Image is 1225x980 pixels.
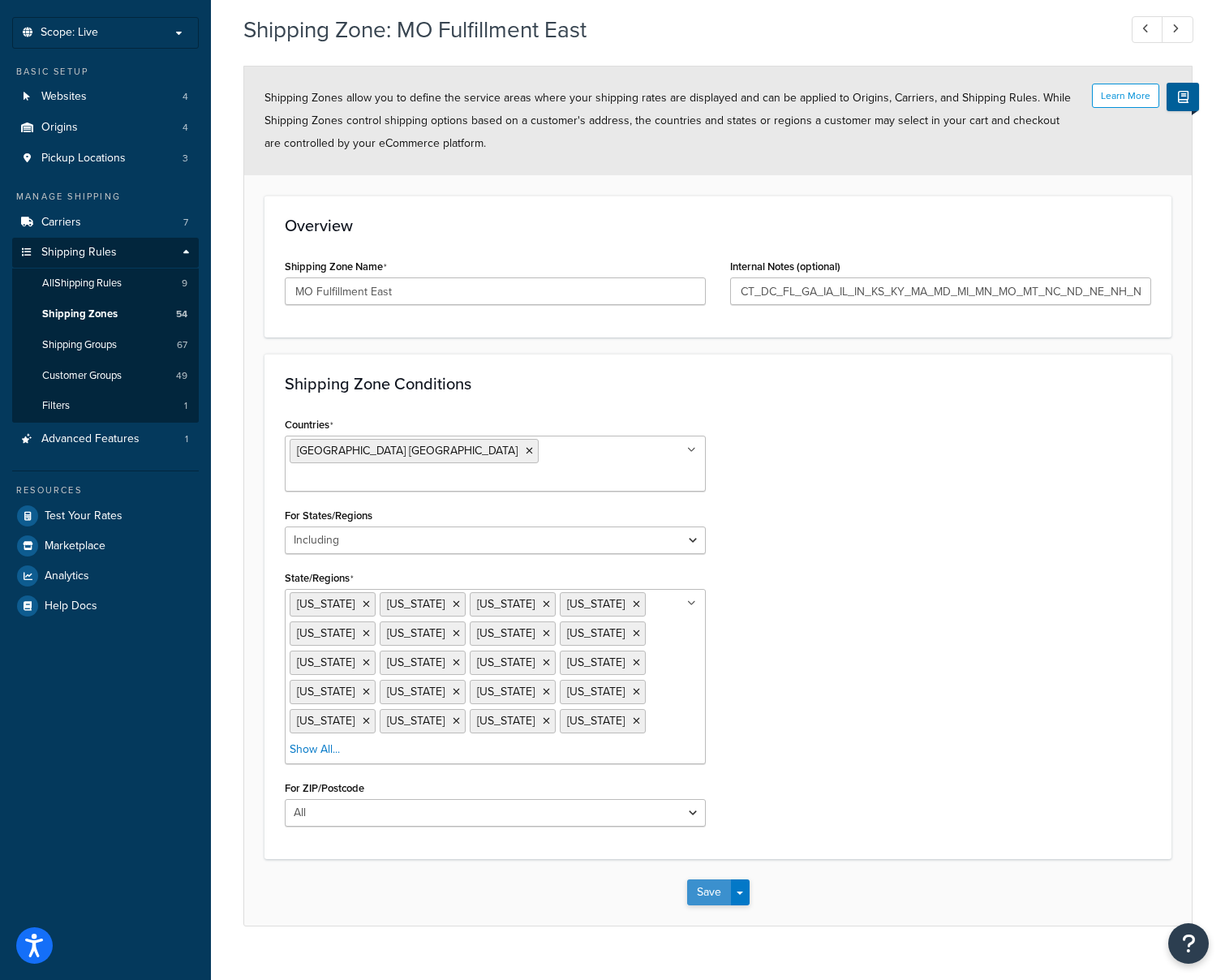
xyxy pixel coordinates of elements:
a: Marketplace [12,531,199,561]
a: Help Docs [12,591,199,621]
span: Shipping Zones allow you to define the service areas where your shipping rates are displayed and ... [264,89,1071,152]
a: Pickup Locations3 [12,144,199,174]
span: [US_STATE] [387,625,445,642]
div: Resources [12,484,199,497]
div: Manage Shipping [12,190,199,204]
a: Customer Groups49 [12,361,199,391]
span: 9 [182,277,187,290]
h3: Overview [285,217,1151,234]
li: Origins [12,113,199,143]
span: [US_STATE] [477,683,535,700]
span: [US_STATE] [297,654,355,671]
label: Shipping Zone Name [285,260,387,273]
span: [US_STATE] [387,712,445,729]
li: Customer Groups [12,361,199,391]
span: 49 [176,369,187,383]
label: For States/Regions [285,509,372,522]
button: Open Resource Center [1168,923,1209,964]
h3: Shipping Zone Conditions [285,375,1151,393]
a: Origins4 [12,113,199,143]
li: Shipping Rules [12,238,199,423]
label: Internal Notes (optional) [730,260,840,273]
div: Basic Setup [12,65,199,79]
li: Websites [12,82,199,112]
a: Analytics [12,561,199,591]
a: Test Your Rates [12,501,199,531]
span: 1 [185,432,188,446]
span: 4 [183,121,188,135]
span: [US_STATE] [567,654,625,671]
span: Shipping Groups [42,338,117,352]
a: Next Record [1162,16,1193,43]
span: 67 [177,338,187,352]
li: Shipping Groups [12,330,199,360]
span: [US_STATE] [567,625,625,642]
span: [US_STATE] [477,654,535,671]
a: Previous Record [1132,16,1163,43]
li: Filters [12,391,199,421]
a: Advanced Features1 [12,424,199,454]
h1: Shipping Zone: MO Fulfillment East [243,14,1102,45]
a: Websites4 [12,82,199,112]
span: 4 [183,90,188,104]
a: Show All... [290,741,340,758]
span: [US_STATE] [387,654,445,671]
a: Carriers7 [12,208,199,238]
span: Websites [41,90,87,104]
span: [GEOGRAPHIC_DATA] [GEOGRAPHIC_DATA] [297,442,518,459]
span: Advanced Features [41,432,140,446]
span: [US_STATE] [477,712,535,729]
a: AllShipping Rules9 [12,269,199,299]
span: Shipping Rules [41,246,117,260]
span: [US_STATE] [567,595,625,612]
span: Marketplace [45,539,105,553]
span: Scope: Live [41,26,98,40]
span: 3 [183,152,188,165]
li: Pickup Locations [12,144,199,174]
span: [US_STATE] [297,625,355,642]
span: 54 [176,307,187,321]
label: Countries [285,419,333,432]
span: Help Docs [45,600,97,613]
span: Shipping Zones [42,307,118,321]
a: Shipping Groups67 [12,330,199,360]
span: Customer Groups [42,369,122,383]
label: For ZIP/Postcode [285,782,364,794]
span: Origins [41,121,78,135]
a: Filters1 [12,391,199,421]
span: [US_STATE] [567,712,625,729]
a: Shipping Zones54 [12,299,199,329]
span: [US_STATE] [297,683,355,700]
span: [US_STATE] [297,595,355,612]
span: All Shipping Rules [42,277,122,290]
span: Carriers [41,216,81,230]
span: [US_STATE] [387,683,445,700]
span: [US_STATE] [387,595,445,612]
span: [US_STATE] [297,712,355,729]
span: Pickup Locations [41,152,126,165]
span: [US_STATE] [477,625,535,642]
span: [US_STATE] [567,683,625,700]
label: State/Regions [285,572,354,585]
span: [US_STATE] [477,595,535,612]
li: Carriers [12,208,199,238]
span: 7 [183,216,188,230]
span: Analytics [45,570,89,583]
li: Advanced Features [12,424,199,454]
button: Learn More [1092,84,1159,108]
span: Test Your Rates [45,509,122,523]
a: Shipping Rules [12,238,199,268]
li: Shipping Zones [12,299,199,329]
button: Save [687,879,731,905]
span: 1 [184,399,187,413]
span: Filters [42,399,70,413]
button: Show Help Docs [1167,83,1199,111]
